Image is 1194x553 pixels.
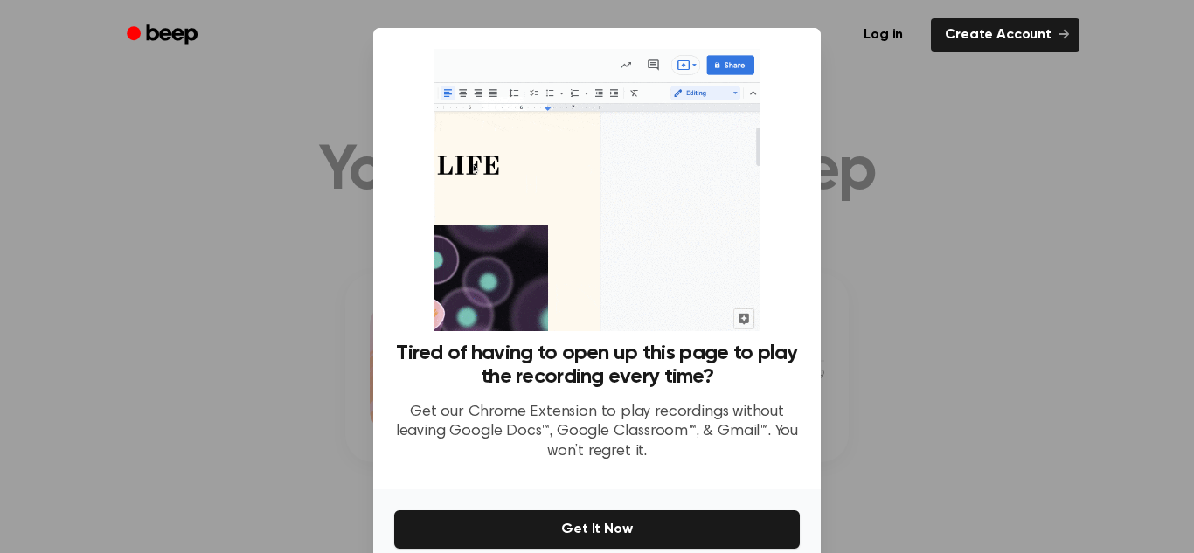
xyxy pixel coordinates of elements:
img: Beep extension in action [434,49,759,331]
p: Get our Chrome Extension to play recordings without leaving Google Docs™, Google Classroom™, & Gm... [394,403,800,462]
a: Create Account [931,18,1079,52]
h3: Tired of having to open up this page to play the recording every time? [394,342,800,389]
button: Get It Now [394,510,800,549]
a: Beep [115,18,213,52]
a: Log in [846,15,920,55]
